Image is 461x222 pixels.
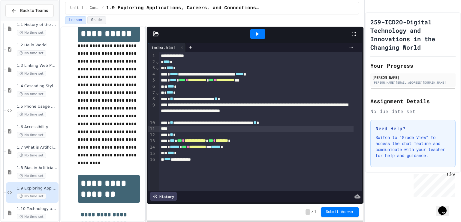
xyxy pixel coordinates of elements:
[375,125,450,132] h3: Need Help?
[372,80,454,85] div: [PERSON_NAME][EMAIL_ADDRESS][DOMAIN_NAME]
[148,132,156,138] div: 12
[17,22,57,27] span: 1.1 History of the WWW
[65,16,86,24] button: Lesson
[148,71,156,78] div: 4
[148,151,156,157] div: 15
[2,2,41,38] div: Chat with us now!Close
[17,186,57,191] span: 1.9 Exploring Applications, Careers, and Connections in the Digital World
[148,90,156,96] div: 7
[148,65,156,71] div: 3
[156,90,159,95] span: Fold line
[87,16,106,24] button: Grade
[17,153,46,158] span: No time set
[148,102,156,120] div: 9
[311,210,313,214] span: /
[148,59,156,65] div: 2
[148,96,156,102] div: 8
[148,77,156,84] div: 5
[156,59,159,64] span: Fold line
[148,157,156,163] div: 16
[20,8,48,14] span: Back to Teams
[101,6,104,11] span: /
[5,4,54,17] button: Back to Teams
[17,50,46,56] span: No time set
[17,145,57,150] span: 1.7 What is Artificial Intelligence (AI)
[17,84,57,89] span: 1.4 Cascading Style Sheets
[17,112,46,117] span: No time set
[156,65,159,70] span: Fold line
[17,165,57,171] span: 1.8 Bias in Artificial Intelligence
[17,214,46,220] span: No time set
[150,192,177,201] div: History
[148,138,156,144] div: 13
[106,5,260,12] span: 1.9 Exploring Applications, Careers, and Connections in the Digital World
[17,193,46,199] span: No time set
[375,134,450,159] p: Switch to "Grade View" to access the chat feature and communicate with your teacher for help and ...
[314,210,316,214] span: 1
[370,18,456,51] h1: 259-ICD2O-Digital Technology and Innovations in the Changing World
[17,71,46,76] span: No time set
[70,6,99,11] span: Unit 1 - Computational Thinking and Making Connections
[148,84,156,90] div: 6
[148,120,156,126] div: 10
[321,207,359,217] button: Submit Answer
[436,198,455,216] iframe: chat widget
[372,75,454,80] div: [PERSON_NAME]
[17,63,57,68] span: 1.3 Linking Web Pages
[370,97,456,105] h2: Assignment Details
[148,43,186,52] div: index.html
[17,132,46,138] span: No time set
[17,43,57,48] span: 1.2 Hello World
[370,108,456,115] div: No due date set
[148,44,178,51] div: index.html
[411,172,455,197] iframe: chat widget
[17,30,46,35] span: No time set
[326,210,354,214] span: Submit Answer
[17,206,57,211] span: 1.10 Technology and the Environment
[148,126,156,132] div: 11
[370,61,456,70] h2: Your Progress
[17,125,57,130] span: 1.6 Accessibility
[306,209,310,215] span: -
[148,144,156,151] div: 14
[17,104,57,109] span: 1.5 Phone Usage Assignment
[17,173,46,179] span: No time set
[17,91,46,97] span: No time set
[148,53,156,59] div: 1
